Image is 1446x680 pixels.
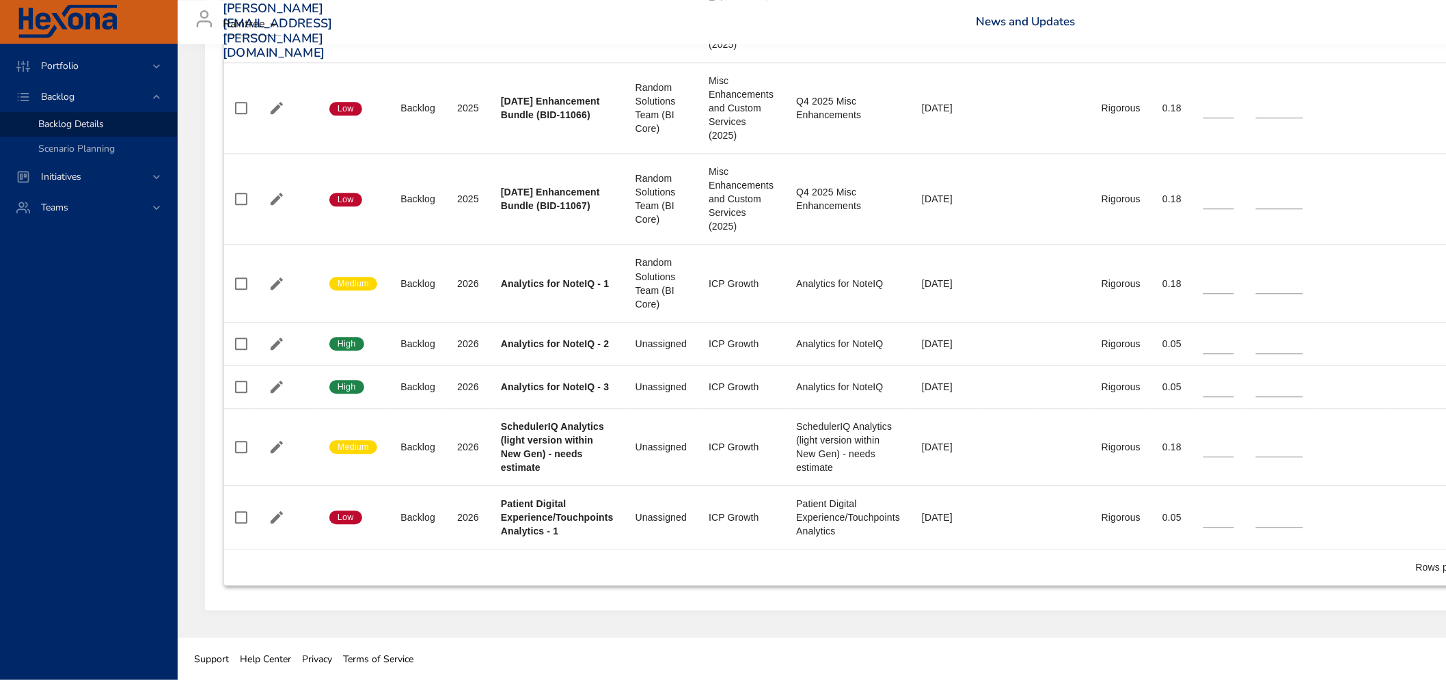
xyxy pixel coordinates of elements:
[400,192,435,206] div: Backlog
[30,90,85,103] span: Backlog
[636,256,687,310] div: Random Solutions Team (BI Core)
[223,14,282,36] div: Raintree
[30,170,92,183] span: Initiatives
[267,189,287,209] button: Edit Project Details
[223,1,333,60] h3: [PERSON_NAME][EMAIL_ADDRESS][PERSON_NAME][DOMAIN_NAME]
[338,644,419,675] a: Terms of Service
[400,101,435,115] div: Backlog
[329,103,362,115] span: Low
[636,81,687,135] div: Random Solutions Team (BI Core)
[240,653,291,666] span: Help Center
[457,101,479,115] div: 2025
[1162,277,1182,290] div: 0.18
[1102,101,1141,115] div: Rigorous
[329,277,377,290] span: Medium
[400,440,435,454] div: Backlog
[796,420,900,474] div: SchedulerIQ Analytics (light version within New Gen) - needs estimate
[1102,192,1141,206] div: Rigorous
[1162,192,1182,206] div: 0.18
[457,440,479,454] div: 2026
[297,644,338,675] a: Privacy
[501,96,600,120] b: [DATE] Enhancement Bundle (BID-11066)
[1162,380,1182,394] div: 0.05
[329,441,377,453] span: Medium
[267,334,287,354] button: Edit Project Details
[457,511,479,524] div: 2026
[234,644,297,675] a: Help Center
[922,277,971,290] div: [DATE]
[636,511,687,524] div: Unassigned
[501,421,604,473] b: SchedulerIQ Analytics (light version within New Gen) - needs estimate
[343,653,413,666] span: Terms of Service
[329,511,362,523] span: Low
[267,507,287,528] button: Edit Project Details
[38,118,104,131] span: Backlog Details
[796,185,900,213] div: Q4 2025 Misc Enhancements
[457,380,479,394] div: 2026
[457,192,479,206] div: 2025
[400,511,435,524] div: Backlog
[329,338,364,350] span: High
[400,277,435,290] div: Backlog
[977,14,1076,29] a: News and Updates
[922,101,971,115] div: [DATE]
[796,337,900,351] div: Analytics for NoteIQ
[709,511,774,524] div: ICP Growth
[16,5,119,39] img: Hexona
[636,440,687,454] div: Unassigned
[302,653,332,666] span: Privacy
[636,337,687,351] div: Unassigned
[267,377,287,397] button: Edit Project Details
[501,338,609,349] b: Analytics for NoteIQ - 2
[189,644,234,675] a: Support
[30,59,90,72] span: Portfolio
[1162,337,1182,351] div: 0.05
[709,165,774,233] div: Misc Enhancements and Custom Services (2025)
[194,653,229,666] span: Support
[709,277,774,290] div: ICP Growth
[501,381,609,392] b: Analytics for NoteIQ - 3
[30,201,79,214] span: Teams
[501,187,600,211] b: [DATE] Enhancement Bundle (BID-11067)
[1102,277,1141,290] div: Rigorous
[1102,380,1141,394] div: Rigorous
[922,380,971,394] div: [DATE]
[501,278,609,289] b: Analytics for NoteIQ - 1
[267,273,287,294] button: Edit Project Details
[796,380,900,394] div: Analytics for NoteIQ
[922,192,971,206] div: [DATE]
[1102,440,1141,454] div: Rigorous
[329,193,362,206] span: Low
[457,337,479,351] div: 2026
[922,440,971,454] div: [DATE]
[709,74,774,142] div: Misc Enhancements and Custom Services (2025)
[709,337,774,351] div: ICP Growth
[1102,337,1141,351] div: Rigorous
[796,94,900,122] div: Q4 2025 Misc Enhancements
[457,277,479,290] div: 2026
[636,380,687,394] div: Unassigned
[501,498,614,536] b: Patient Digital Experience/Touchpoints Analytics - 1
[636,172,687,226] div: Random Solutions Team (BI Core)
[267,98,287,118] button: Edit Project Details
[1162,511,1182,524] div: 0.05
[267,437,287,457] button: Edit Project Details
[796,497,900,538] div: Patient Digital Experience/Touchpoints Analytics
[709,440,774,454] div: ICP Growth
[38,142,115,155] span: Scenario Planning
[1162,101,1182,115] div: 0.18
[709,380,774,394] div: ICP Growth
[329,381,364,393] span: High
[1102,511,1141,524] div: Rigorous
[400,337,435,351] div: Backlog
[922,511,971,524] div: [DATE]
[1162,440,1182,454] div: 0.18
[796,277,900,290] div: Analytics for NoteIQ
[400,380,435,394] div: Backlog
[922,337,971,351] div: [DATE]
